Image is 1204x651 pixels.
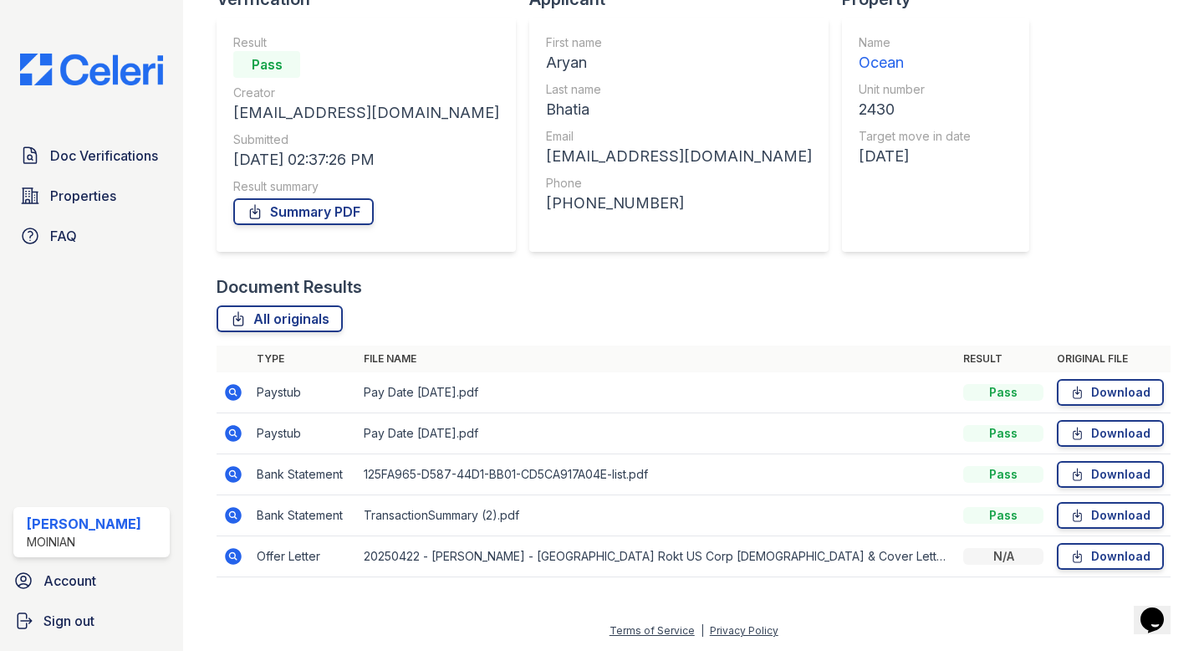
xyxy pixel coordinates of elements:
a: Download [1057,502,1164,529]
td: Paystub [250,372,357,413]
div: Pass [963,425,1043,442]
a: All originals [217,305,343,332]
div: [PERSON_NAME] [27,514,141,534]
td: Paystub [250,413,357,454]
div: Bhatia [546,98,812,121]
a: Download [1057,420,1164,447]
div: Last name [546,81,812,98]
a: Summary PDF [233,198,374,225]
div: Pass [963,507,1043,524]
th: Result [957,346,1050,372]
div: [DATE] [859,145,971,168]
a: Account [7,564,176,597]
div: Moinian [27,534,141,551]
td: Pay Date [DATE].pdf [357,372,957,413]
div: Result [233,34,499,51]
div: Document Results [217,275,362,299]
th: Original file [1050,346,1171,372]
div: Aryan [546,51,812,74]
th: Type [250,346,357,372]
div: Result summary [233,178,499,195]
a: Terms of Service [610,624,695,637]
td: 20250422 - [PERSON_NAME] - [GEOGRAPHIC_DATA] Rokt US Corp [DEMOGRAPHIC_DATA] & Cover Letter (1).pdf [357,536,957,577]
span: Sign out [43,611,94,631]
td: Pay Date [DATE].pdf [357,413,957,454]
a: Download [1057,461,1164,488]
div: [PHONE_NUMBER] [546,192,812,215]
div: N/A [963,548,1043,565]
img: CE_Logo_Blue-a8612792a0a2168367f1c8372b55b34899dd931a85d93a1a3d3e32e68fde9ad4.png [7,54,176,85]
div: Email [546,128,812,145]
a: Privacy Policy [710,624,778,637]
div: [DATE] 02:37:26 PM [233,148,499,172]
span: FAQ [50,226,77,246]
div: Unit number [859,81,971,98]
a: Doc Verifications [13,139,170,172]
span: Properties [50,186,116,206]
a: Download [1057,543,1164,570]
a: Sign out [7,604,176,638]
div: Pass [963,384,1043,401]
div: Submitted [233,131,499,148]
div: Name [859,34,971,51]
div: Pass [963,466,1043,483]
td: Bank Statement [250,495,357,536]
span: Doc Verifications [50,146,158,166]
div: First name [546,34,812,51]
a: Properties [13,179,170,213]
div: Creator [233,85,499,101]
td: 125FA965-D587-44D1-BB01-CD5CA917A04E-list.pdf [357,454,957,495]
span: Account [43,571,96,591]
div: Phone [546,175,812,192]
div: | [701,624,704,637]
div: [EMAIL_ADDRESS][DOMAIN_NAME] [546,145,812,168]
a: FAQ [13,219,170,253]
a: Download [1057,379,1164,406]
div: 2430 [859,98,971,121]
div: Target move in date [859,128,971,145]
td: TransactionSummary (2).pdf [357,495,957,536]
a: Name Ocean [859,34,971,74]
td: Bank Statement [250,454,357,495]
div: [EMAIL_ADDRESS][DOMAIN_NAME] [233,101,499,125]
td: Offer Letter [250,536,357,577]
div: Pass [233,51,300,78]
th: File name [357,346,957,372]
iframe: chat widget [1134,584,1187,634]
div: Ocean [859,51,971,74]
